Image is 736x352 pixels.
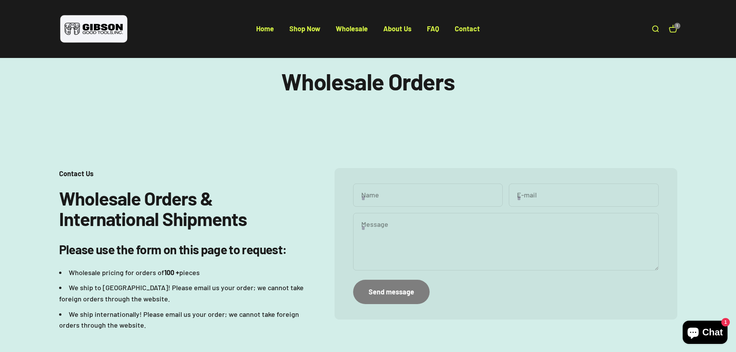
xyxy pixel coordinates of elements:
inbox-online-store-chat: Shopify online store chat [680,321,730,346]
div: Send message [369,286,414,298]
a: About Us [383,24,411,33]
a: Wholesale [336,24,368,33]
strong: 100 + [164,268,179,277]
h4: Please use the form on this page to request: [59,241,304,258]
p: Contact Us [59,168,304,179]
h1: Wholesale Orders [59,68,677,94]
cart-count: 1 [674,23,680,29]
li: Wholesale pricing for orders of pieces [59,267,304,278]
button: Send message [353,280,430,304]
a: Shop Now [289,24,320,33]
li: We ship to [GEOGRAPHIC_DATA]! Please email us your order; we cannot take foreign orders through t... [59,282,304,304]
a: Home [256,24,274,33]
h2: Wholesale Orders & International Shipments [59,188,304,229]
li: We ship internationally! Please email us your order; we cannot take foreign orders through the we... [59,309,304,331]
a: FAQ [427,24,439,33]
a: Contact [455,24,480,33]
